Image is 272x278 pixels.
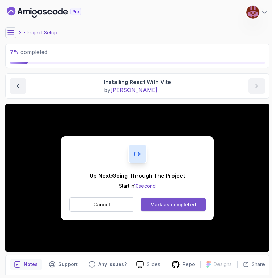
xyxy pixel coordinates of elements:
[45,259,82,270] button: Support button
[93,201,110,208] p: Cancel
[10,49,47,55] span: completed
[252,261,265,268] p: Share
[104,78,171,86] p: Installing React With Vite
[90,172,185,180] p: Up Next: Going Through The Project
[214,261,232,268] p: Designs
[90,183,185,189] p: Start in
[10,78,26,94] button: previous content
[134,183,156,189] span: 10 second
[248,78,265,94] button: next content
[69,197,134,212] button: Cancel
[166,260,200,269] a: Repo
[246,5,268,19] button: user profile image
[147,261,160,268] p: Slides
[98,261,127,268] p: Any issues?
[183,261,195,268] p: Repo
[104,86,171,94] p: by
[246,6,259,19] img: user profile image
[150,201,196,208] div: Mark as completed
[24,261,38,268] p: Notes
[10,49,19,55] span: 7 %
[110,87,157,93] span: [PERSON_NAME]
[19,29,57,36] p: 3 - Project Setup
[85,259,131,270] button: Feedback button
[237,261,265,268] button: Share
[141,198,206,211] button: Mark as completed
[58,261,78,268] p: Support
[5,104,269,252] iframe: 2 - Installing React with Vite
[131,261,166,268] a: Slides
[7,7,97,18] a: Dashboard
[10,259,42,270] button: notes button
